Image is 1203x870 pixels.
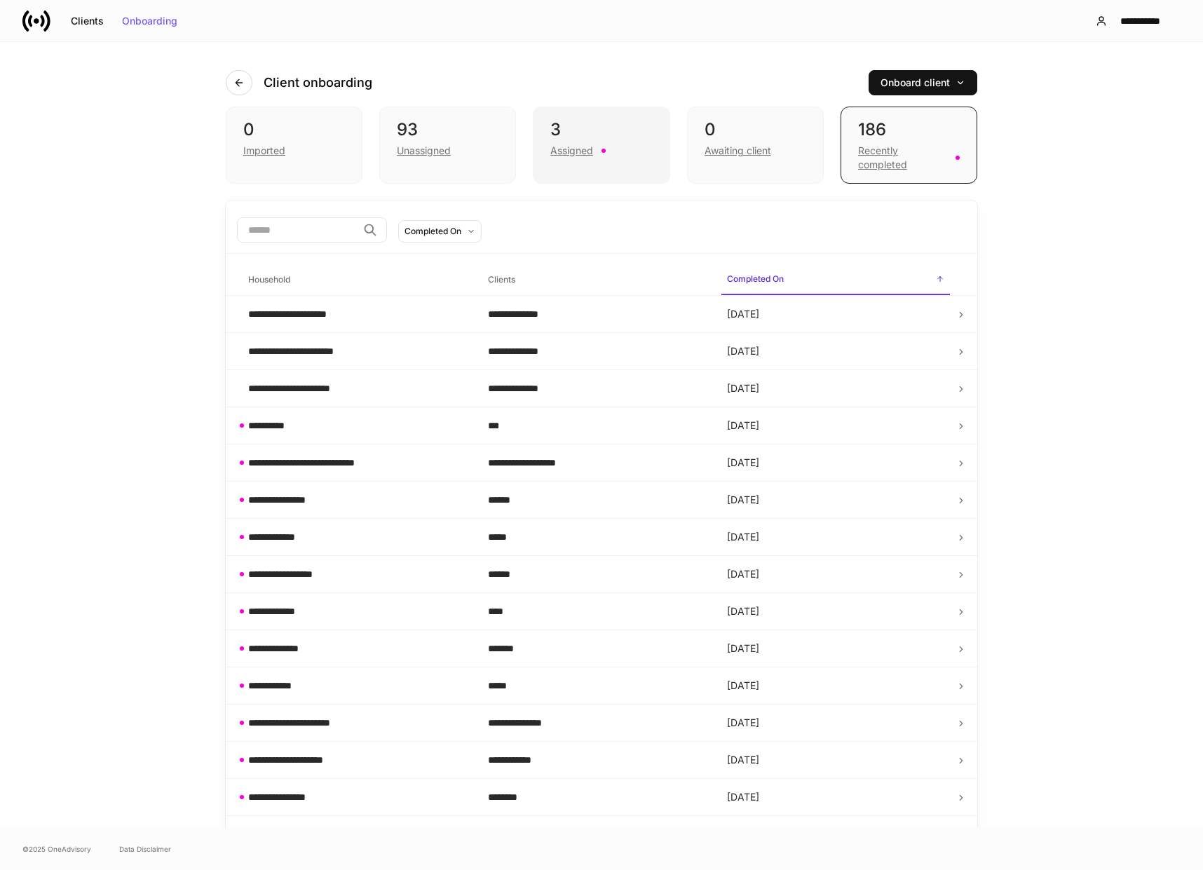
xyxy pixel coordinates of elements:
[705,144,771,158] div: Awaiting client
[22,843,91,855] span: © 2025 OneAdvisory
[716,370,956,407] td: [DATE]
[881,78,965,88] div: Onboard client
[533,107,670,184] div: 3Assigned
[727,272,784,285] h6: Completed On
[243,118,345,141] div: 0
[113,10,186,32] button: Onboarding
[550,144,593,158] div: Assigned
[398,220,482,243] button: Completed On
[716,407,956,444] td: [DATE]
[550,118,652,141] div: 3
[705,118,806,141] div: 0
[716,742,956,779] td: [DATE]
[858,144,947,172] div: Recently completed
[71,16,104,26] div: Clients
[248,273,290,286] h6: Household
[397,144,451,158] div: Unassigned
[721,265,950,295] span: Completed On
[488,273,515,286] h6: Clients
[858,118,960,141] div: 186
[716,779,956,816] td: [DATE]
[122,16,177,26] div: Onboarding
[716,333,956,370] td: [DATE]
[405,224,461,238] div: Completed On
[397,118,498,141] div: 93
[716,593,956,630] td: [DATE]
[716,630,956,667] td: [DATE]
[869,70,977,95] button: Onboard client
[716,816,956,853] td: [DATE]
[716,667,956,705] td: [DATE]
[243,266,471,294] span: Household
[62,10,113,32] button: Clients
[716,705,956,742] td: [DATE]
[716,519,956,556] td: [DATE]
[687,107,824,184] div: 0Awaiting client
[243,144,285,158] div: Imported
[716,482,956,519] td: [DATE]
[716,444,956,482] td: [DATE]
[119,843,171,855] a: Data Disclaimer
[716,296,956,333] td: [DATE]
[264,74,372,91] h4: Client onboarding
[482,266,711,294] span: Clients
[716,556,956,593] td: [DATE]
[379,107,516,184] div: 93Unassigned
[226,107,362,184] div: 0Imported
[841,107,977,184] div: 186Recently completed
